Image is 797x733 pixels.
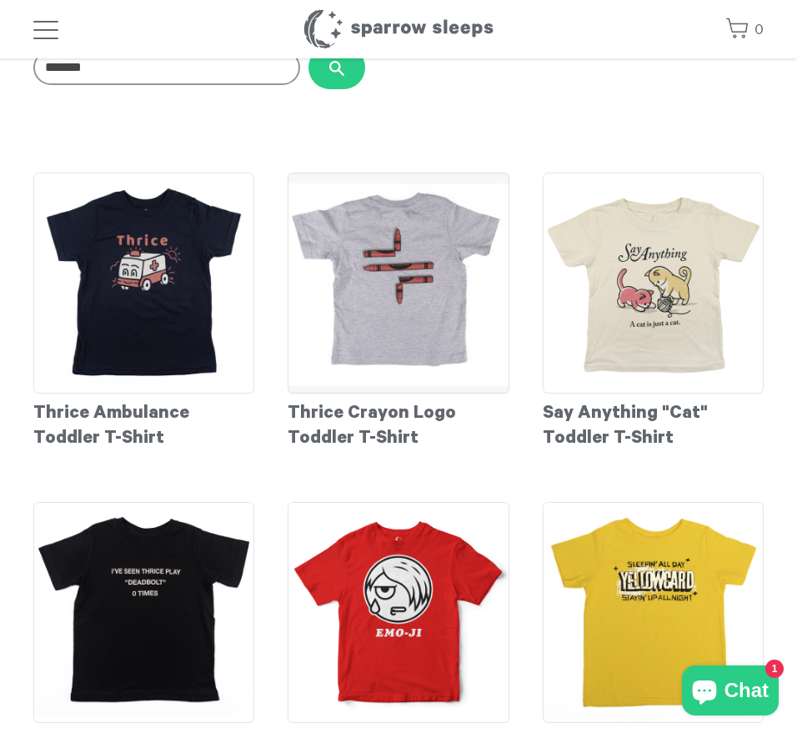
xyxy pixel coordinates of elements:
[677,665,784,720] inbox-online-store-chat: Shopify online store chat
[33,173,254,452] a: Thrice Ambulance Toddler T-Shirt
[725,13,764,48] a: 0
[288,173,509,452] a: Thrice Crayon Logo Toddler T-Shirt
[288,502,509,723] img: Emo-jiToddlerT-Shirt_grande.jpg
[288,394,509,452] div: Thrice Crayon Logo Toddler T-Shirt
[33,173,254,394] img: Thrice-AmbulanceToddlerTee_grande.png
[543,173,764,394] img: SayAnything-Cat-ToddlerT-shirt_grande.jpg
[543,173,764,452] a: Say Anything "Cat" Toddler T-Shirt
[288,173,509,394] img: Thrice-ToddlerTeeBack_grande.png
[543,502,764,723] img: Yellowcard-ToddlerT-shirt_grande.png
[33,502,254,723] img: Thrice-DeadboltToddlerTee_grande.png
[543,394,764,452] div: Say Anything "Cat" Toddler T-Shirt
[303,8,494,50] h1: Sparrow Sleeps
[33,394,254,452] div: Thrice Ambulance Toddler T-Shirt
